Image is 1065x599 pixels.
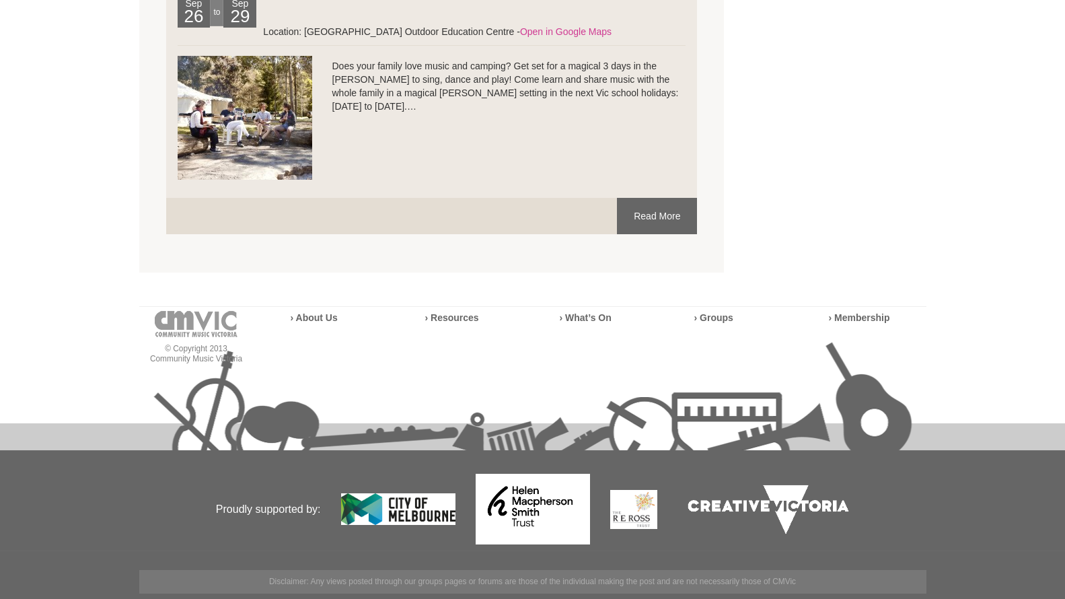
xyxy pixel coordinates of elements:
[178,59,686,113] p: Does your family love music and camping? Get set for a magical 3 days in the [PERSON_NAME] to sin...
[560,312,612,323] a: › What’s On
[694,312,733,323] a: › Groups
[139,570,926,594] p: Disclaimer: ​Any views posted through our groups pages or forums are those of the individual maki...
[520,26,612,37] a: Open in Google Maps
[341,493,455,525] img: City of Melbourne
[139,344,254,364] p: © Copyright 2013 Community Music Victoria
[178,25,686,38] div: Location: [GEOGRAPHIC_DATA] Outdoor Education Centre -
[155,311,237,337] img: cmvic-logo-footer.png
[181,10,207,28] h2: 26
[617,198,697,234] a: Read More
[476,474,590,544] img: Helen Macpherson Smith Trust
[227,10,253,28] h2: 29
[610,490,657,529] img: The Re Ross Trust
[178,56,312,180] img: Rosewood.jpg
[139,452,321,567] p: Proudly supported by:
[829,312,890,323] a: › Membership
[677,474,859,544] img: Creative Victoria Logo
[425,312,479,323] a: › Resources
[291,312,338,323] a: › About Us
